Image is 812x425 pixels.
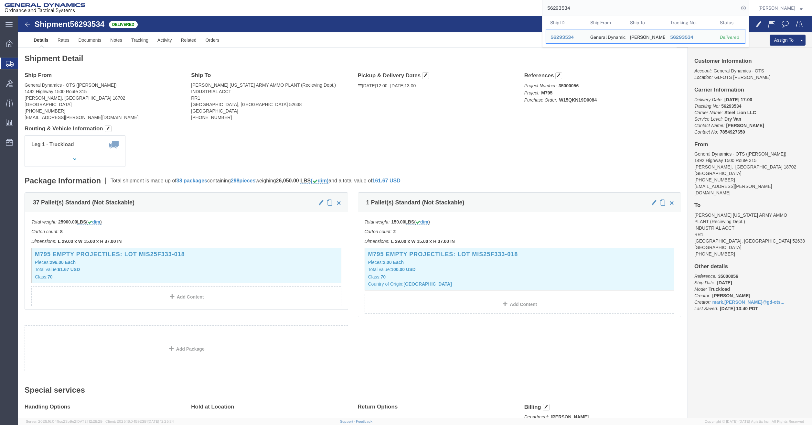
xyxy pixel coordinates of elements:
span: [DATE] 12:25:34 [148,420,174,423]
div: 56293534 [550,34,581,41]
span: 56293534 [670,35,693,40]
div: General Dynamics - OTS [590,29,621,43]
div: Delivered [720,34,741,41]
a: Feedback [356,420,372,423]
span: Server: 2025.16.0-1ffcc23b9e2 [26,420,102,423]
span: Copyright © [DATE]-[DATE] Agistix Inc., All Rights Reserved [705,419,804,424]
div: SU WOLFE IOWA ARMY AMMO PLANT [630,29,661,43]
th: Status [715,16,745,29]
th: Ship ID [546,16,586,29]
th: Ship To [625,16,666,29]
table: Search Results [546,16,749,47]
th: Ship From [586,16,626,29]
th: Tracking Nu. [666,16,716,29]
button: [PERSON_NAME] [758,4,803,12]
span: Matt Cerminaro [758,5,795,12]
span: [DATE] 12:29:29 [76,420,102,423]
input: Search for shipment number, reference number [542,0,739,16]
span: 56293534 [550,35,574,40]
img: logo [5,3,85,13]
div: 56293534 [670,34,711,41]
a: Support [340,420,356,423]
span: Client: 2025.16.0-1592391 [105,420,174,423]
iframe: FS Legacy Container [18,16,812,418]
